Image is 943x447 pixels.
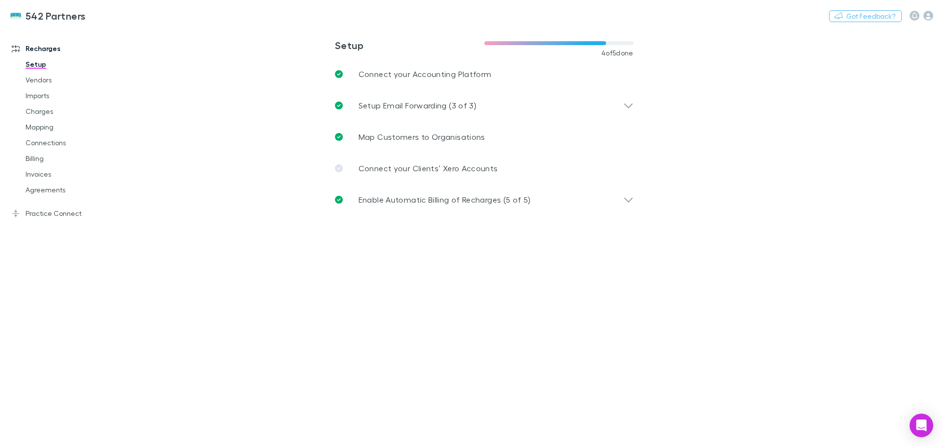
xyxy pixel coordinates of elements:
[16,182,133,198] a: Agreements
[335,39,484,51] h3: Setup
[327,121,641,153] a: Map Customers to Organisations
[16,151,133,166] a: Billing
[16,72,133,88] a: Vendors
[16,56,133,72] a: Setup
[16,104,133,119] a: Charges
[327,153,641,184] a: Connect your Clients’ Xero Accounts
[359,68,492,80] p: Connect your Accounting Platform
[359,194,531,206] p: Enable Automatic Billing of Recharges (5 of 5)
[2,206,133,221] a: Practice Connect
[16,166,133,182] a: Invoices
[16,119,133,135] a: Mapping
[829,10,902,22] button: Got Feedback?
[2,41,133,56] a: Recharges
[16,135,133,151] a: Connections
[910,414,933,437] div: Open Intercom Messenger
[327,90,641,121] div: Setup Email Forwarding (3 of 3)
[16,88,133,104] a: Imports
[327,184,641,215] div: Enable Automatic Billing of Recharges (5 of 5)
[4,4,92,27] a: 542 Partners
[359,162,498,174] p: Connect your Clients’ Xero Accounts
[359,100,476,111] p: Setup Email Forwarding (3 of 3)
[26,10,86,22] h3: 542 Partners
[359,131,485,143] p: Map Customers to Organisations
[10,10,22,22] img: 542 Partners's Logo
[327,58,641,90] a: Connect your Accounting Platform
[601,49,634,57] span: 4 of 5 done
